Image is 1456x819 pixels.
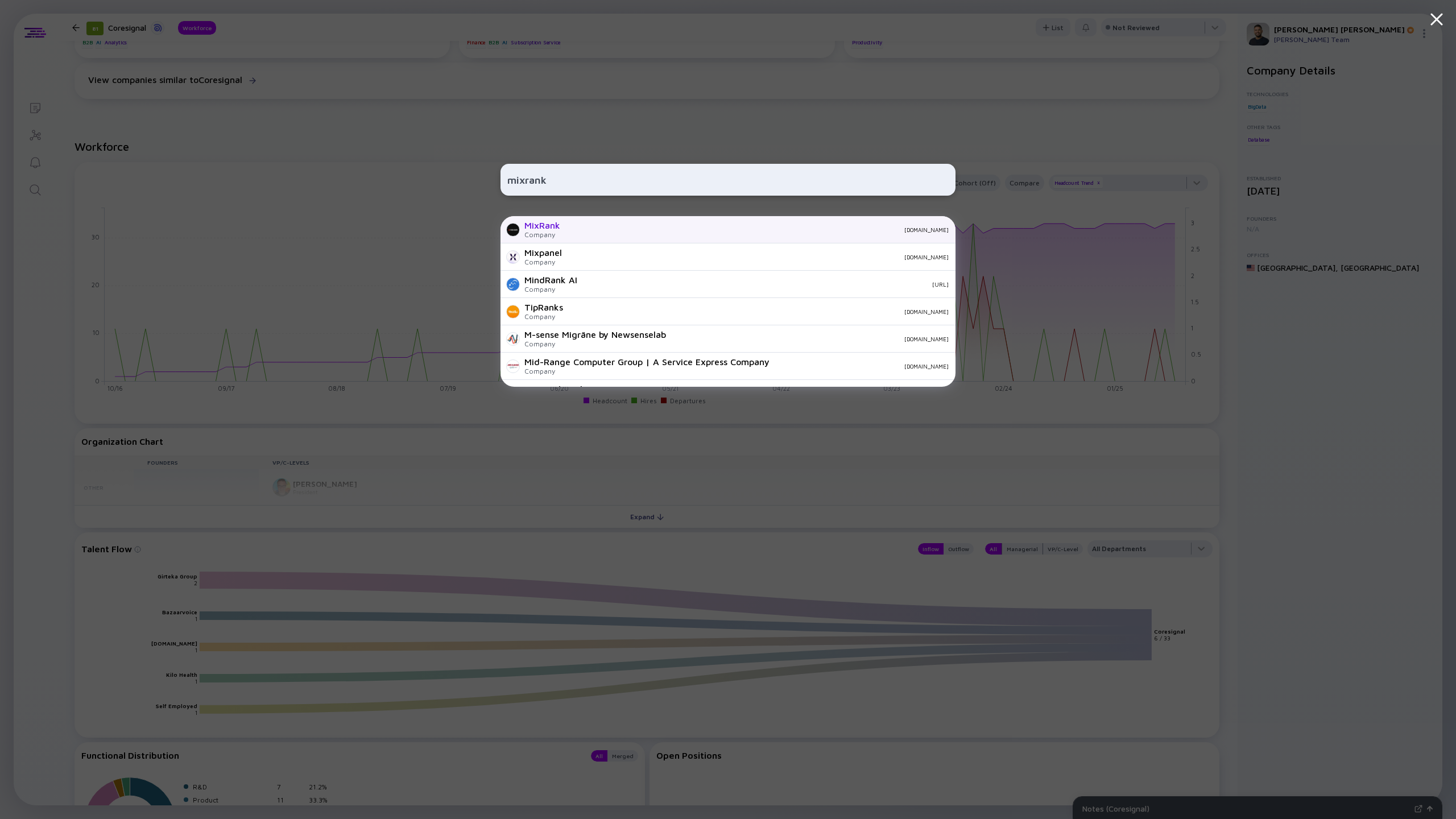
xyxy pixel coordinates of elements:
[524,340,666,348] div: Company
[524,367,770,375] div: Company
[572,308,949,315] div: [DOMAIN_NAME]
[524,275,577,285] div: MindRank AI
[586,281,949,288] div: [URL]
[524,230,560,239] div: Company
[675,336,949,342] div: [DOMAIN_NAME]
[524,220,560,230] div: MixRank
[571,254,949,260] div: [DOMAIN_NAME]
[524,312,563,321] div: Company
[524,258,562,266] div: Company
[524,384,582,394] div: MADIC digital
[524,285,577,293] div: Company
[779,363,949,370] div: [DOMAIN_NAME]
[524,329,666,340] div: M-sense Migräne by Newsenselab
[524,247,562,258] div: Mixpanel
[524,302,563,312] div: TipRanks
[524,357,770,367] div: Mid-Range Computer Group | A Service Express Company
[569,226,949,233] div: [DOMAIN_NAME]
[507,169,949,190] input: Search Company or Investor...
